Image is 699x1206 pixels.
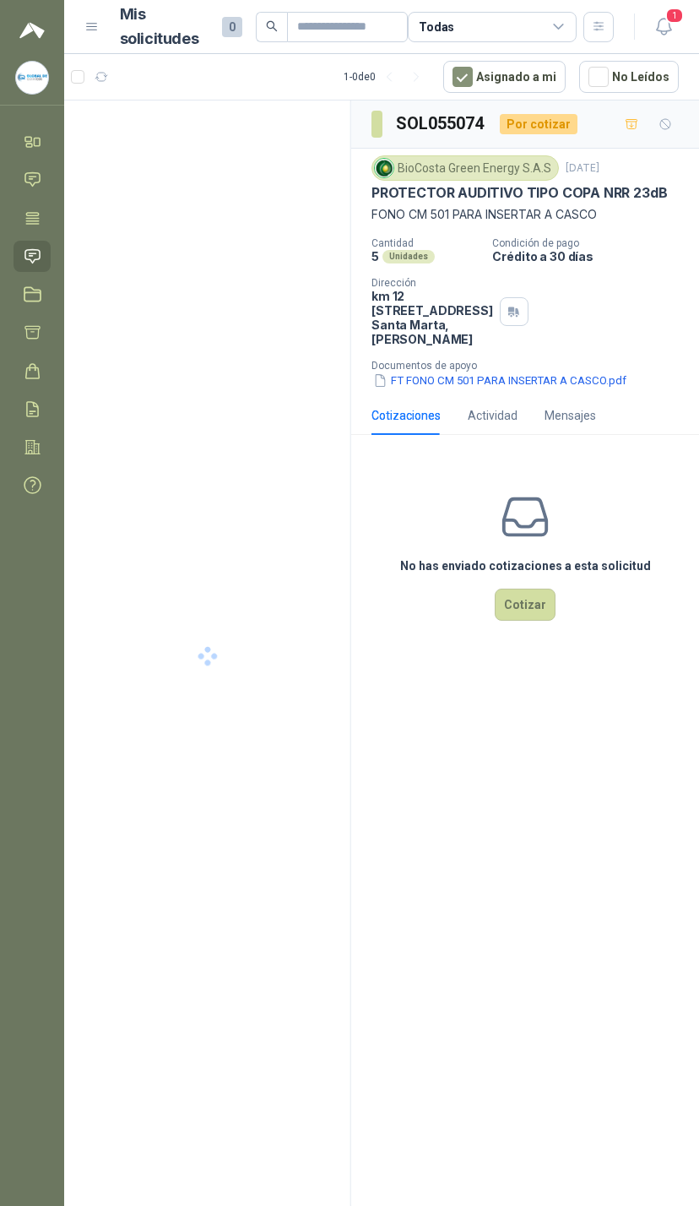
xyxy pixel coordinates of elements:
[495,589,555,621] button: Cotizar
[371,155,559,181] div: BioCosta Green Energy S.A.S
[400,557,651,575] h3: No has enviado cotizaciones a esta solicitud
[371,360,692,372] p: Documentos de apoyo
[371,249,379,263] p: 5
[344,63,430,90] div: 1 - 0 de 0
[382,250,435,263] div: Unidades
[371,184,667,202] p: PROTECTOR AUDITIVO TIPO COPA NRR 23dB
[371,205,679,224] p: FONO CM 501 PARA INSERTAR A CASCO
[120,3,209,52] h1: Mis solicitudes
[443,61,566,93] button: Asignado a mi
[371,237,479,249] p: Cantidad
[665,8,684,24] span: 1
[468,406,517,425] div: Actividad
[371,372,628,389] button: FT FONO CM 501 PARA INSERTAR A CASCO.pdf
[396,111,486,137] h3: SOL055074
[375,159,393,177] img: Company Logo
[648,12,679,42] button: 1
[545,406,596,425] div: Mensajes
[492,237,692,249] p: Condición de pago
[579,61,679,93] button: No Leídos
[266,20,278,32] span: search
[492,249,692,263] p: Crédito a 30 días
[19,20,45,41] img: Logo peakr
[500,114,577,134] div: Por cotizar
[222,17,242,37] span: 0
[371,277,493,289] p: Dirección
[566,160,599,177] p: [DATE]
[371,406,441,425] div: Cotizaciones
[419,18,454,36] div: Todas
[371,289,493,346] p: km 12 [STREET_ADDRESS] Santa Marta , [PERSON_NAME]
[16,62,48,94] img: Company Logo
